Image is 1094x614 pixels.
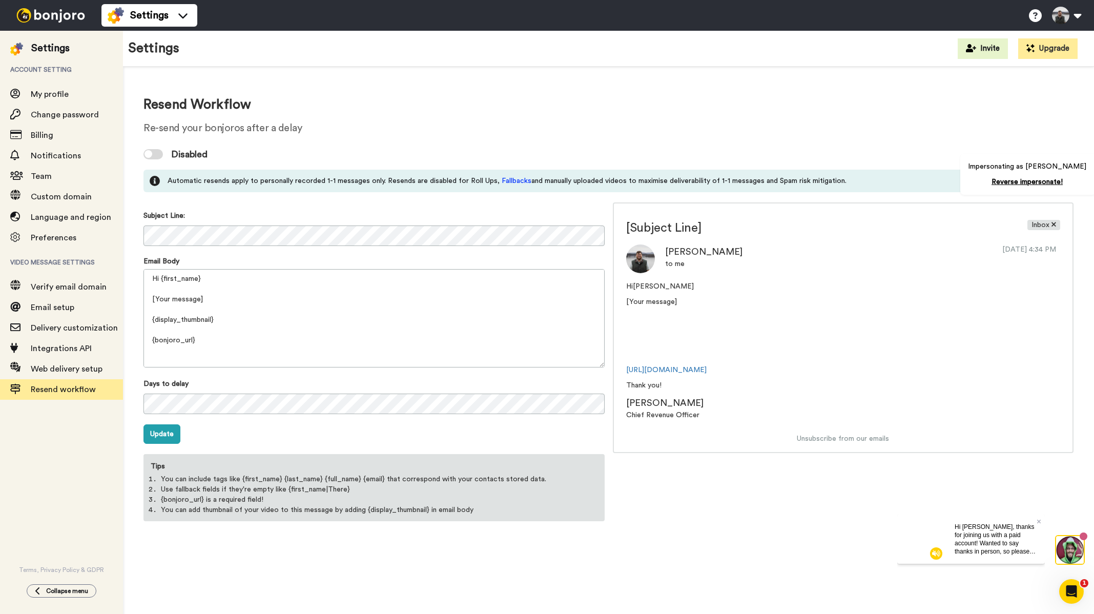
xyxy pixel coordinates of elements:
[143,379,189,389] label: Days to delay
[1080,579,1088,587] span: 1
[130,8,169,23] span: Settings
[31,193,92,201] span: Custom domain
[626,281,1061,292] p: Hi [PERSON_NAME]
[143,256,179,267] label: Email Body
[143,424,180,444] button: Update
[145,455,171,472] label: Tips
[626,366,707,374] a: [URL][DOMAIN_NAME]
[31,365,102,373] span: Web delivery setup
[1027,220,1060,230] span: Inbox
[968,161,1086,172] p: Impersonating as [PERSON_NAME]
[31,152,81,160] span: Notifications
[27,584,96,598] button: Collapse menu
[626,412,699,419] span: Chief Revenue Officer
[626,398,704,407] span: [PERSON_NAME]
[12,8,89,23] img: bj-logo-header-white.svg
[143,97,1074,112] h1: Resend Workflow
[1018,38,1078,59] button: Upgrade
[171,147,208,161] span: Disabled
[992,178,1063,186] a: Reverse impersonate!
[626,297,1061,307] p: [Your message]
[614,434,1073,444] div: Unsubscribe from our emails
[31,90,69,98] span: My profile
[998,244,1060,255] span: [DATE] 4:34 PM
[143,211,185,221] label: Subject Line:
[161,505,587,515] li: You can add thumbnail of your video to this message by adding {display_thumbnail} in email body
[128,41,179,56] h1: Settings
[46,587,88,595] span: Collapse menu
[31,234,76,242] span: Preferences
[31,324,118,332] span: Delivery customization
[1059,579,1084,604] iframe: Intercom live chat
[161,474,587,484] li: You can include tags like {first_name} {last_name} {full_name} {email} that correspond with your ...
[958,38,1008,59] button: Invite
[31,344,92,353] span: Integrations API
[168,176,847,186] span: Automatic resends apply to personally recorded 1-1 messages only. Resends are disabled for Roll U...
[31,41,70,55] div: Settings
[108,7,124,24] img: settings-colored.svg
[502,177,531,185] span: Fallbacks
[31,303,74,312] span: Email setup
[626,220,988,236] span: [Subject Line]
[31,385,96,394] span: Resend workflow
[626,244,655,273] img: Ben Neumann
[1,2,29,30] img: 3183ab3e-59ed-45f6-af1c-10226f767056-1659068401.jpg
[33,33,45,45] img: mute-white.svg
[665,260,685,268] span: to me
[10,43,23,55] img: settings-colored.svg
[31,172,52,180] span: Team
[143,122,1074,134] h2: Re-send your bonjoros after a delay
[31,111,99,119] span: Change password
[161,484,587,495] li: Use fallback fields if they're empty like {first_name|There}
[665,247,742,256] span: [PERSON_NAME]
[161,495,587,505] li: {bonjoro_url} is a required field!
[31,283,107,291] span: Verify email domain
[57,9,138,81] span: Hi [PERSON_NAME], thanks for joining us with a paid account! Wanted to say thanks in person, so p...
[31,131,53,139] span: Billing
[626,380,1061,391] p: Thank you!
[31,213,111,221] span: Language and region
